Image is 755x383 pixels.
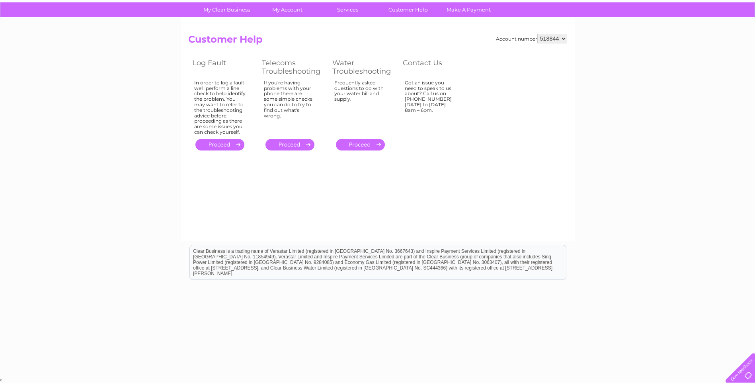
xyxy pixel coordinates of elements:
div: If you're having problems with your phone there are some simple checks you can do to try to find ... [264,80,316,132]
a: Services [315,2,380,17]
a: Contact [702,34,722,40]
a: Water [615,34,630,40]
a: Telecoms [657,34,681,40]
th: Log Fault [188,57,258,78]
div: Got an issue you need to speak to us about? Call us on [PHONE_NUMBER] [DATE] to [DATE] 8am – 6pm. [405,80,457,132]
a: My Clear Business [194,2,259,17]
a: . [265,139,314,150]
a: Blog [686,34,697,40]
a: . [195,139,244,150]
div: Frequently asked questions to do with your water bill and supply. [334,80,387,132]
div: Clear Business is a trading name of Verastar Limited (registered in [GEOGRAPHIC_DATA] No. 3667643... [190,4,566,39]
img: logo.png [26,21,67,45]
div: Account number [496,34,567,43]
a: My Account [254,2,320,17]
a: 0333 014 3131 [605,4,660,14]
a: Customer Help [375,2,441,17]
th: Telecoms Troubleshooting [258,57,328,78]
th: Contact Us [399,57,468,78]
h2: Customer Help [188,34,567,49]
div: In order to log a fault we'll perform a line check to help identify the problem. You may want to ... [194,80,246,135]
a: . [336,139,385,150]
a: Log out [729,34,747,40]
th: Water Troubleshooting [328,57,399,78]
a: Energy [635,34,652,40]
a: Make A Payment [436,2,501,17]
